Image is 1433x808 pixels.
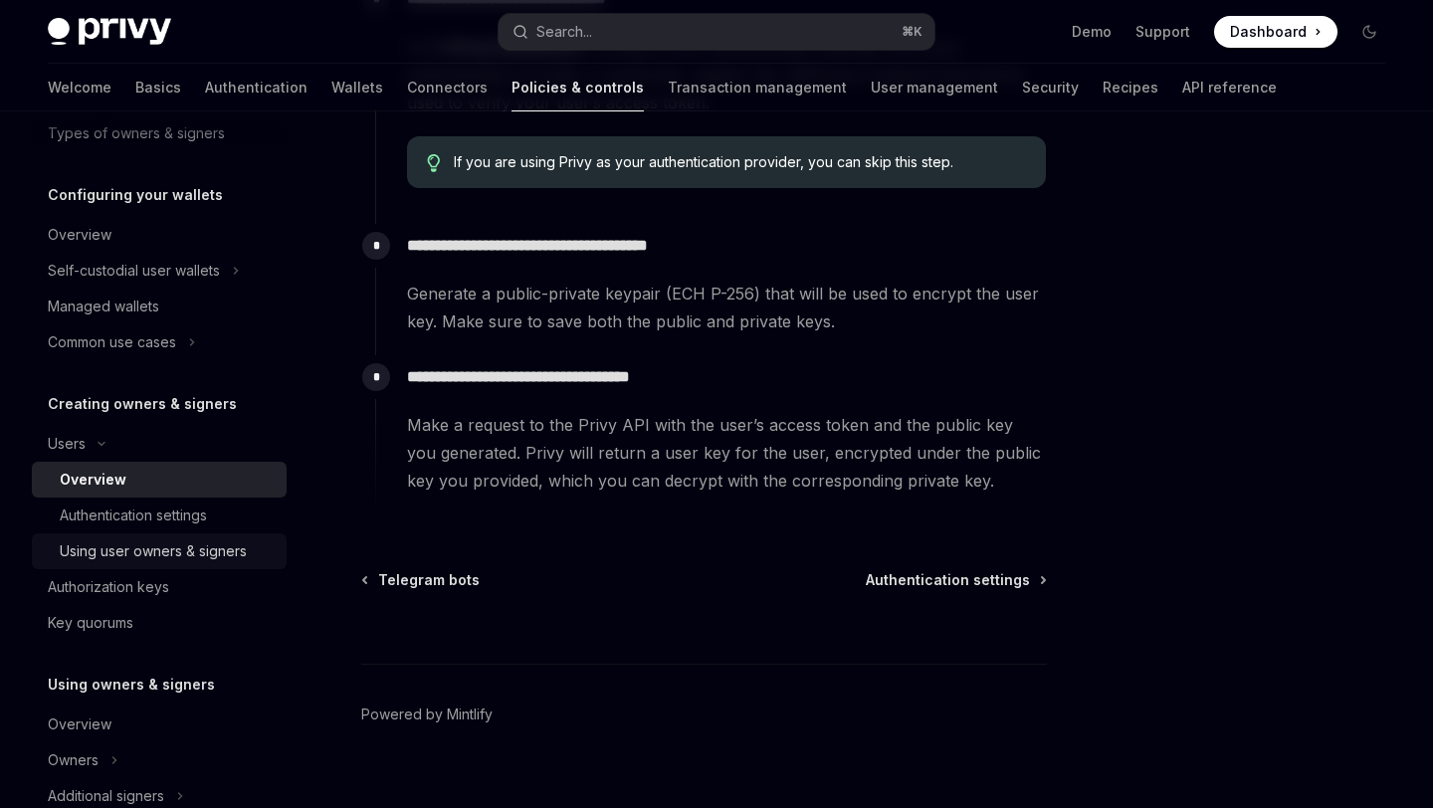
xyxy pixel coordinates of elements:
a: Wallets [331,64,383,111]
h5: Creating owners & signers [48,392,237,416]
a: Welcome [48,64,111,111]
a: Transaction management [668,64,847,111]
a: Policies & controls [512,64,644,111]
div: Owners [48,748,99,772]
a: Authentication settings [32,498,287,533]
a: Authorization keys [32,569,287,605]
a: Connectors [407,64,488,111]
span: Generate a public-private keypair (ECH P-256) that will be used to encrypt the user key. Make sur... [407,280,1046,335]
h5: Configuring your wallets [48,183,223,207]
div: Users [48,432,86,456]
svg: Tip [427,154,441,172]
a: User management [871,64,998,111]
div: Self-custodial user wallets [48,259,220,283]
a: Security [1022,64,1079,111]
a: Overview [32,462,287,498]
h5: Using owners & signers [48,673,215,697]
a: Key quorums [32,605,287,641]
div: Overview [48,223,111,247]
a: Managed wallets [32,289,287,324]
a: Authentication settings [866,570,1045,590]
span: Dashboard [1230,22,1307,42]
div: Additional signers [48,784,164,808]
div: Search... [536,20,592,44]
a: Powered by Mintlify [361,705,493,724]
div: Authorization keys [48,575,169,599]
div: Key quorums [48,611,133,635]
div: Using user owners & signers [60,539,247,563]
a: Overview [32,217,287,253]
a: Support [1135,22,1190,42]
a: Demo [1072,22,1112,42]
a: Recipes [1103,64,1158,111]
span: If you are using Privy as your authentication provider, you can skip this step. [454,152,1026,172]
a: Overview [32,707,287,742]
span: ⌘ K [902,24,922,40]
span: Make a request to the Privy API with the user’s access token and the public key you generated. Pr... [407,411,1046,495]
div: Overview [60,468,126,492]
span: Authentication settings [866,570,1030,590]
button: Toggle dark mode [1353,16,1385,48]
a: Authentication [205,64,307,111]
img: dark logo [48,18,171,46]
span: Telegram bots [378,570,480,590]
div: Authentication settings [60,504,207,527]
div: Overview [48,712,111,736]
div: Managed wallets [48,295,159,318]
div: Common use cases [48,330,176,354]
a: Basics [135,64,181,111]
button: Search...⌘K [499,14,933,50]
a: Using user owners & signers [32,533,287,569]
a: Dashboard [1214,16,1337,48]
a: API reference [1182,64,1277,111]
a: Telegram bots [363,570,480,590]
